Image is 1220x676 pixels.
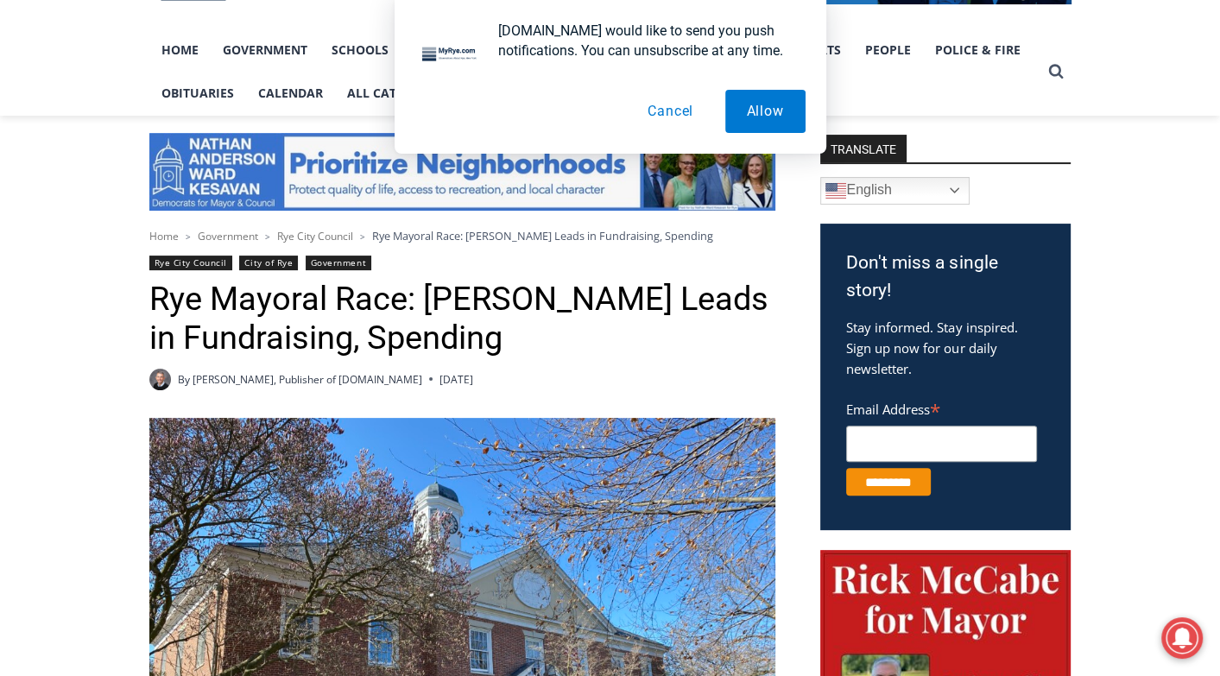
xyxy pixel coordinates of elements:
[360,231,365,243] span: >
[846,250,1045,304] h3: Don't miss a single story!
[820,177,970,205] a: English
[239,256,298,270] a: City of Rye
[846,317,1045,379] p: Stay informed. Stay inspired. Sign up now for our daily newsletter.
[180,146,188,163] div: 1
[1,1,172,172] img: s_800_29ca6ca9-f6cc-433c-a631-14f6620ca39b.jpeg
[149,369,171,390] a: Author image
[1,172,250,215] a: [PERSON_NAME] Read Sanctuary Fall Fest: [DATE]
[186,231,191,243] span: >
[372,228,713,243] span: Rye Mayoral Race: [PERSON_NAME] Leads in Fundraising, Spending
[178,371,190,388] span: By
[201,146,209,163] div: 6
[14,174,221,213] h4: [PERSON_NAME] Read Sanctuary Fall Fest: [DATE]
[149,280,775,358] h1: Rye Mayoral Race: [PERSON_NAME] Leads in Fundraising, Spending
[626,90,715,133] button: Cancel
[846,392,1037,423] label: Email Address
[149,227,775,244] nav: Breadcrumbs
[415,21,484,90] img: notification icon
[436,1,816,167] div: "[PERSON_NAME] and I covered the [DATE] Parade, which was a really eye opening experience as I ha...
[825,180,846,201] img: en
[725,90,806,133] button: Allow
[193,146,197,163] div: /
[306,256,371,270] a: Government
[193,372,422,387] a: [PERSON_NAME], Publisher of [DOMAIN_NAME]
[452,172,800,211] span: Intern @ [DOMAIN_NAME]
[198,229,258,243] a: Government
[149,229,179,243] a: Home
[439,371,473,388] time: [DATE]
[484,21,806,60] div: [DOMAIN_NAME] would like to send you push notifications. You can unsubscribe at any time.
[149,256,232,270] a: Rye City Council
[265,231,270,243] span: >
[180,51,241,142] div: Co-sponsored by Westchester County Parks
[415,167,837,215] a: Intern @ [DOMAIN_NAME]
[277,229,353,243] a: Rye City Council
